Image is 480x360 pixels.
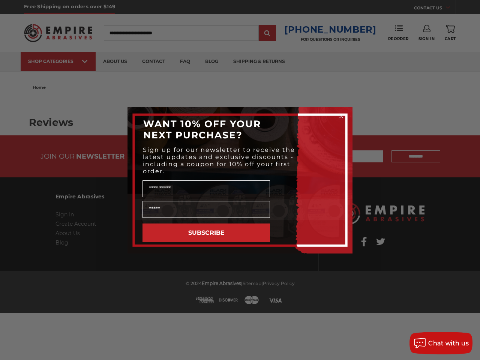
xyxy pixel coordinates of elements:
[409,332,472,354] button: Chat with us
[428,340,469,347] span: Chat with us
[143,146,295,175] span: Sign up for our newsletter to receive the latest updates and exclusive discounts - including a co...
[142,223,270,242] button: SUBSCRIBE
[143,118,261,141] span: WANT 10% OFF YOUR NEXT PURCHASE?
[142,201,270,218] input: Email
[337,112,345,120] button: Close dialog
